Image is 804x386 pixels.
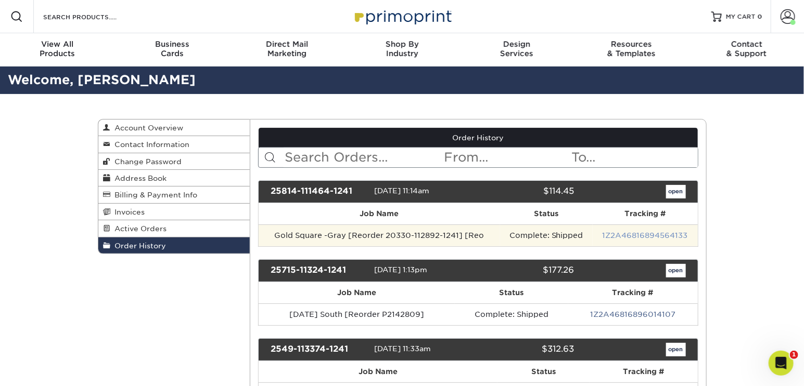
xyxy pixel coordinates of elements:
div: $312.63 [470,343,582,356]
a: BusinessCards [115,33,230,66]
input: Search Orders... [284,148,443,167]
th: Job Name [259,361,497,382]
input: SEARCH PRODUCTS..... [42,10,144,23]
span: Order History [111,242,167,250]
span: [DATE] 11:33am [374,344,431,353]
span: Contact [689,39,804,49]
th: Status [455,282,569,303]
div: Industry [344,39,460,58]
a: Active Orders [98,220,250,237]
span: Billing & Payment Info [111,191,198,199]
span: 1 [790,351,798,359]
input: To... [570,148,697,167]
span: Shop By [344,39,460,49]
th: Tracking # [593,203,698,224]
th: Status [497,361,590,382]
div: 25814-111464-1241 [263,185,374,198]
span: Business [115,39,230,49]
a: 1Z2A46816894564133 [603,231,688,239]
td: [DATE] South [Reorder P2142809] [259,303,455,325]
a: Address Book [98,170,250,187]
div: $177.26 [470,264,582,277]
td: Complete: Shipped [455,303,569,325]
a: Contact Information [98,136,250,153]
img: Primoprint [350,5,454,28]
a: Order History [98,237,250,254]
span: Address Book [111,174,167,182]
a: Contact& Support [689,33,804,66]
iframe: Google Customer Reviews [3,354,88,382]
th: Job Name [259,203,500,224]
div: $114.45 [470,185,582,198]
span: Account Overview [111,124,184,132]
a: DesignServices [460,33,575,66]
td: Gold Square -Gray [Reorder 20330-112892-1241] [Reo [259,224,500,246]
a: 1Z2A46816896014107 [590,310,675,318]
span: 0 [758,13,762,20]
td: Complete: Shipped [500,224,593,246]
span: [DATE] 1:13pm [374,265,427,274]
a: open [666,264,686,277]
div: & Templates [575,39,690,58]
input: From... [443,148,570,167]
div: & Support [689,39,804,58]
a: Change Password [98,153,250,170]
a: Account Overview [98,119,250,136]
a: Resources& Templates [575,33,690,66]
a: Invoices [98,204,250,220]
div: 25715-11324-1241 [263,264,374,277]
span: Resources [575,39,690,49]
span: MY CART [726,12,756,21]
div: 2549-113374-1241 [263,343,374,356]
a: Order History [259,128,698,148]
span: Change Password [111,157,182,166]
div: Cards [115,39,230,58]
th: Job Name [259,282,455,303]
a: Shop ByIndustry [344,33,460,66]
a: Billing & Payment Info [98,187,250,203]
th: Status [500,203,593,224]
span: Invoices [111,208,145,216]
div: Marketing [229,39,344,58]
div: Services [460,39,575,58]
span: Direct Mail [229,39,344,49]
th: Tracking # [568,282,697,303]
span: Contact Information [111,140,190,149]
span: Active Orders [111,224,167,233]
span: Design [460,39,575,49]
a: open [666,343,686,356]
span: [DATE] 11:14am [374,187,429,195]
iframe: Intercom live chat [769,351,794,376]
th: Tracking # [590,361,697,382]
a: open [666,185,686,198]
a: Direct MailMarketing [229,33,344,66]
